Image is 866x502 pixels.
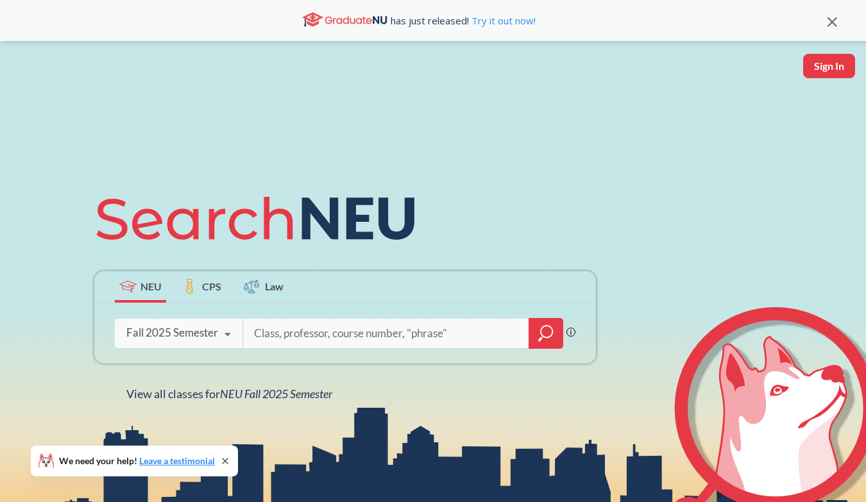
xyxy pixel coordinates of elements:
a: sandbox logo [13,54,43,97]
svg: magnifying glass [538,324,554,342]
input: Class, professor, course number, "phrase" [253,320,520,347]
span: Law [265,279,284,294]
span: NEU Fall 2025 Semester [220,387,332,401]
span: View all classes for [126,387,332,401]
a: Try it out now! [469,14,536,27]
span: NEU [140,279,162,294]
div: magnifying glass [529,318,563,349]
span: CPS [202,279,221,294]
span: has just released! [391,13,536,28]
span: We need your help! [59,456,215,465]
div: Fall 2025 Semester [126,326,218,340]
a: Leave a testimonial [139,455,215,466]
button: Sign In [803,54,855,78]
img: sandbox logo [13,54,43,93]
